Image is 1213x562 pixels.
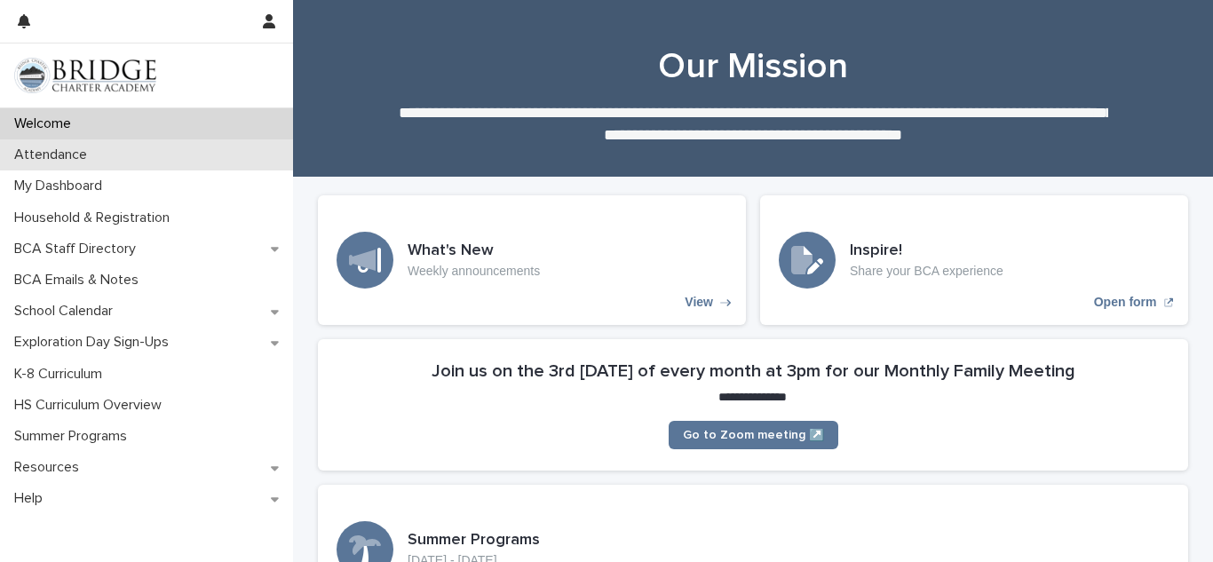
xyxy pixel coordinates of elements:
[7,303,127,320] p: School Calendar
[408,241,540,261] h3: What's New
[760,195,1188,325] a: Open form
[14,58,156,93] img: V1C1m3IdTEidaUdm9Hs0
[850,264,1003,279] p: Share your BCA experience
[318,195,746,325] a: View
[7,178,116,194] p: My Dashboard
[1094,295,1157,310] p: Open form
[7,459,93,476] p: Resources
[432,360,1075,382] h2: Join us on the 3rd [DATE] of every month at 3pm for our Monthly Family Meeting
[850,241,1003,261] h3: Inspire!
[7,210,184,226] p: Household & Registration
[685,295,713,310] p: View
[408,264,540,279] p: Weekly announcements
[7,334,183,351] p: Exploration Day Sign-Ups
[7,428,141,445] p: Summer Programs
[683,429,824,441] span: Go to Zoom meeting ↗️
[669,421,838,449] a: Go to Zoom meeting ↗️
[318,45,1188,88] h1: Our Mission
[7,241,150,257] p: BCA Staff Directory
[7,366,116,383] p: K-8 Curriculum
[7,146,101,163] p: Attendance
[7,490,57,507] p: Help
[408,531,540,550] h3: Summer Programs
[7,115,85,132] p: Welcome
[7,397,176,414] p: HS Curriculum Overview
[7,272,153,289] p: BCA Emails & Notes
